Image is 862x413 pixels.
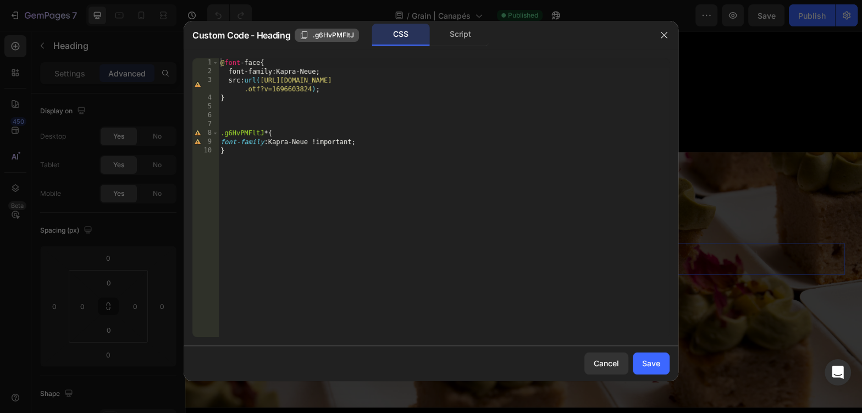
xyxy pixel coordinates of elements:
[192,29,290,42] span: Custom Code - Heading
[192,146,219,155] div: 10
[594,357,619,369] div: Cancel
[312,52,366,61] a: View the menu
[192,137,219,146] div: 9
[313,30,354,40] span: .g6HvPMFltJ
[192,120,219,129] div: 7
[192,76,219,93] div: 3
[633,353,670,375] button: Save
[192,58,219,67] div: 1
[642,357,660,369] div: Save
[192,129,219,137] div: 8
[18,213,660,245] h2: Let's talk canapés
[18,256,660,268] p: Publish the page to see the content.
[31,197,59,207] div: Heading
[192,67,219,76] div: 2
[584,353,628,375] button: Cancel
[825,359,851,386] div: Open Intercom Messenger
[372,24,430,46] div: CSS
[192,111,219,120] div: 6
[192,102,219,111] div: 5
[192,93,219,102] div: 4
[295,29,359,42] button: .g6HvPMFltJ
[432,24,489,46] div: Script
